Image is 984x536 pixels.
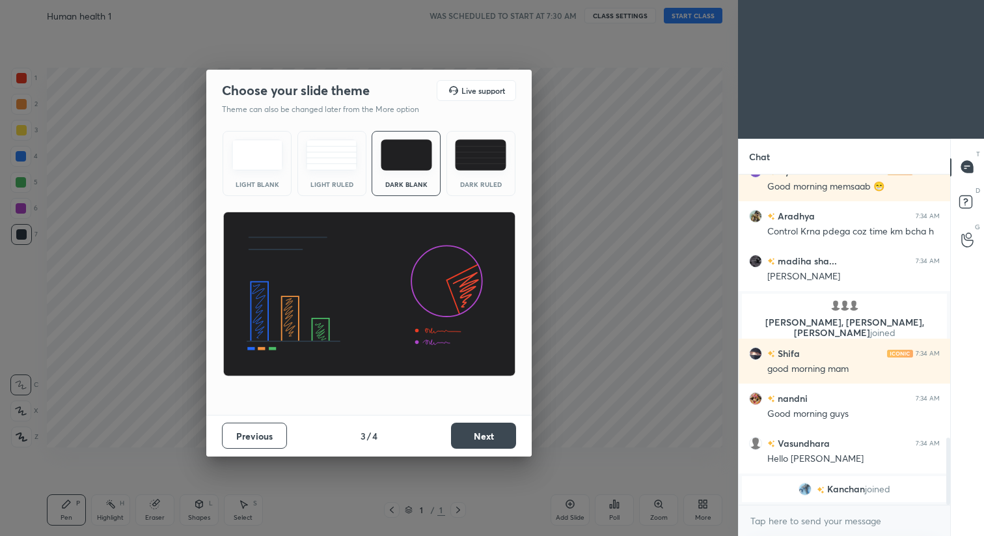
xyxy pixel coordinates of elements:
span: joined [870,326,895,339]
span: Kanchan [827,484,865,494]
div: 7:34 AM [916,349,940,357]
div: 7:34 AM [916,394,940,402]
h6: nandni [775,391,808,405]
img: 20c894ec74ca404695c69b61ddf59480.jpg [749,346,762,360]
h5: Live support [461,87,505,94]
img: no-rating-badge.077c3623.svg [767,395,775,402]
p: Chat [739,139,780,174]
img: 501bd3250249490f97795659c6e5ac65.jpg [749,254,762,267]
div: 7:34 AM [916,257,940,264]
img: default.png [749,436,762,449]
img: default.png [829,299,842,312]
img: no-rating-badge.077c3623.svg [767,168,775,175]
div: Dark Ruled [455,181,507,188]
div: Control Krna pdega coz time km bcha h [767,225,940,238]
div: Good morning memsaab 😁 [767,180,940,193]
div: Light Ruled [306,181,358,188]
div: Dark Blank [380,181,432,188]
img: default.png [847,299,860,312]
p: Theme can also be changed later from the More option [222,104,433,115]
h4: / [367,429,371,443]
img: darkTheme.f0cc69e5.svg [381,139,432,171]
div: 7:34 AM [916,167,940,175]
h4: 4 [372,429,377,443]
div: 7:34 AM [916,439,940,447]
span: joined [865,484,890,494]
img: darkThemeBanner.d06ce4a2.svg [223,212,516,377]
div: Light Blank [231,181,283,188]
img: lightRuledTheme.5fabf969.svg [306,139,357,171]
div: good morning mam [767,363,940,376]
h6: madiha sha... [775,254,837,268]
h4: 3 [361,429,366,443]
img: no-rating-badge.077c3623.svg [767,213,775,220]
button: Previous [222,423,287,449]
h6: Vasundhara [775,436,830,450]
p: D [976,186,980,195]
p: [PERSON_NAME], [PERSON_NAME], [PERSON_NAME] [750,317,939,338]
div: Good morning guys [767,408,940,421]
img: iconic-light.a09c19a4.png [887,349,913,357]
img: ca69900ee44044468f05538883d48871.jpg [749,209,762,222]
img: 1d355db5f43343f8b4c8e8540f0c5ac3.jpg [749,391,762,404]
img: 3 [799,483,812,496]
img: no-rating-badge.077c3623.svg [767,350,775,358]
img: no-rating-badge.077c3623.svg [767,440,775,447]
div: Hello [PERSON_NAME] [767,453,940,466]
img: iconic-light.a09c19a4.png [887,167,913,175]
img: no-rating-badge.077c3623.svg [817,486,825,493]
p: T [976,149,980,159]
div: grid [739,175,950,505]
h2: Choose your slide theme [222,82,370,99]
img: no-rating-badge.077c3623.svg [767,258,775,265]
img: darkRuledTheme.de295e13.svg [455,139,506,171]
h6: Aradhya [775,209,815,223]
p: G [975,222,980,232]
button: Next [451,423,516,449]
img: default.png [838,299,851,312]
img: lightTheme.e5ed3b09.svg [232,139,283,171]
div: [PERSON_NAME] [767,270,940,283]
div: 7:34 AM [916,212,940,219]
h6: Shifa [775,346,800,360]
